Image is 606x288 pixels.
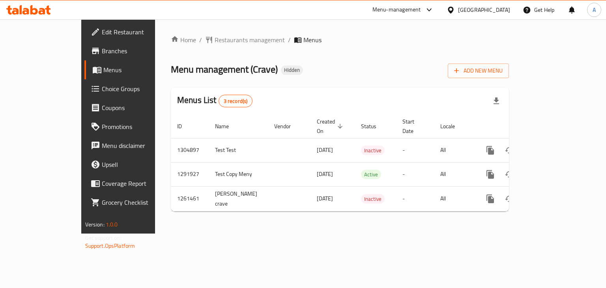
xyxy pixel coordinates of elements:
a: Coupons [84,98,183,117]
span: Coupons [102,103,176,112]
span: Upsell [102,160,176,169]
div: Inactive [361,194,385,204]
span: Menus [103,65,176,75]
span: 1.0.0 [106,219,118,230]
span: Created On [317,117,345,136]
td: 1261461 [171,186,209,211]
nav: breadcrumb [171,35,509,45]
span: Inactive [361,194,385,204]
span: Coverage Report [102,179,176,188]
span: Status [361,122,387,131]
div: Menu-management [372,5,421,15]
a: Edit Restaurant [84,22,183,41]
span: Promotions [102,122,176,131]
a: Promotions [84,117,183,136]
button: more [481,189,500,208]
td: Test Test [209,138,268,162]
a: Upsell [84,155,183,174]
div: Hidden [281,65,303,75]
span: Inactive [361,146,385,155]
button: Change Status [500,141,519,160]
span: 3 record(s) [219,97,252,105]
td: - [396,186,434,211]
li: / [288,35,291,45]
div: Export file [487,92,506,110]
span: Hidden [281,67,303,73]
h2: Menus List [177,94,252,107]
span: Menus [303,35,322,45]
table: enhanced table [171,114,563,211]
td: All [434,138,475,162]
span: Restaurants management [215,35,285,45]
td: - [396,162,434,186]
span: Edit Restaurant [102,27,176,37]
th: Actions [475,114,563,138]
td: All [434,186,475,211]
a: Menu disclaimer [84,136,183,155]
td: - [396,138,434,162]
button: Change Status [500,165,519,184]
a: Branches [84,41,183,60]
span: ID [177,122,192,131]
a: Restaurants management [205,35,285,45]
a: Support.OpsPlatform [85,241,135,251]
a: Choice Groups [84,79,183,98]
td: 1291927 [171,162,209,186]
td: All [434,162,475,186]
div: [GEOGRAPHIC_DATA] [458,6,510,14]
span: Branches [102,46,176,56]
span: A [593,6,596,14]
td: Test Copy Meny [209,162,268,186]
div: Total records count [219,95,253,107]
td: 1304897 [171,138,209,162]
span: Menu disclaimer [102,141,176,150]
span: [DATE] [317,193,333,204]
span: Version: [85,219,105,230]
span: Choice Groups [102,84,176,94]
a: Coverage Report [84,174,183,193]
span: [DATE] [317,145,333,155]
span: Start Date [402,117,425,136]
span: Menu management ( Crave ) [171,60,278,78]
a: Home [171,35,196,45]
button: Change Status [500,189,519,208]
li: / [199,35,202,45]
button: Add New Menu [448,64,509,78]
span: [DATE] [317,169,333,179]
td: [PERSON_NAME] crave [209,186,268,211]
a: Grocery Checklist [84,193,183,212]
span: Grocery Checklist [102,198,176,207]
span: Locale [440,122,465,131]
button: more [481,141,500,160]
span: Active [361,170,381,179]
span: Vendor [274,122,301,131]
button: more [481,165,500,184]
a: Menus [84,60,183,79]
span: Get support on: [85,233,122,243]
span: Add New Menu [454,66,503,76]
span: Name [215,122,239,131]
